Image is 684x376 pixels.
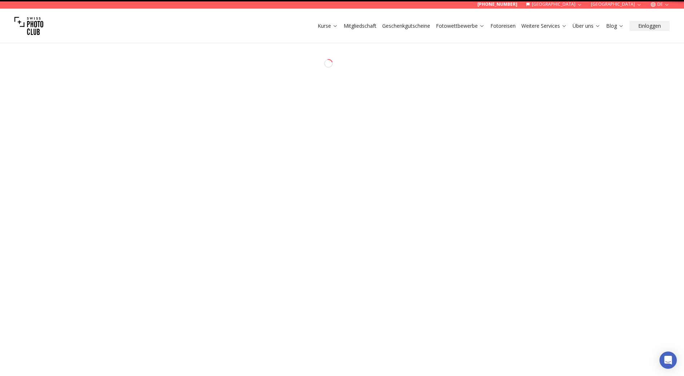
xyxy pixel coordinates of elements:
[521,22,567,30] a: Weitere Services
[341,21,379,31] button: Mitgliedschaft
[436,22,485,30] a: Fotowettbewerbe
[382,22,430,30] a: Geschenkgutscheine
[518,21,570,31] button: Weitere Services
[344,22,376,30] a: Mitgliedschaft
[573,22,600,30] a: Über uns
[630,21,670,31] button: Einloggen
[379,21,433,31] button: Geschenkgutscheine
[603,21,627,31] button: Blog
[659,352,677,369] div: Open Intercom Messenger
[487,21,518,31] button: Fotoreisen
[318,22,338,30] a: Kurse
[433,21,487,31] button: Fotowettbewerbe
[477,1,517,7] a: [PHONE_NUMBER]
[490,22,516,30] a: Fotoreisen
[14,12,43,40] img: Swiss photo club
[315,21,341,31] button: Kurse
[606,22,624,30] a: Blog
[570,21,603,31] button: Über uns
